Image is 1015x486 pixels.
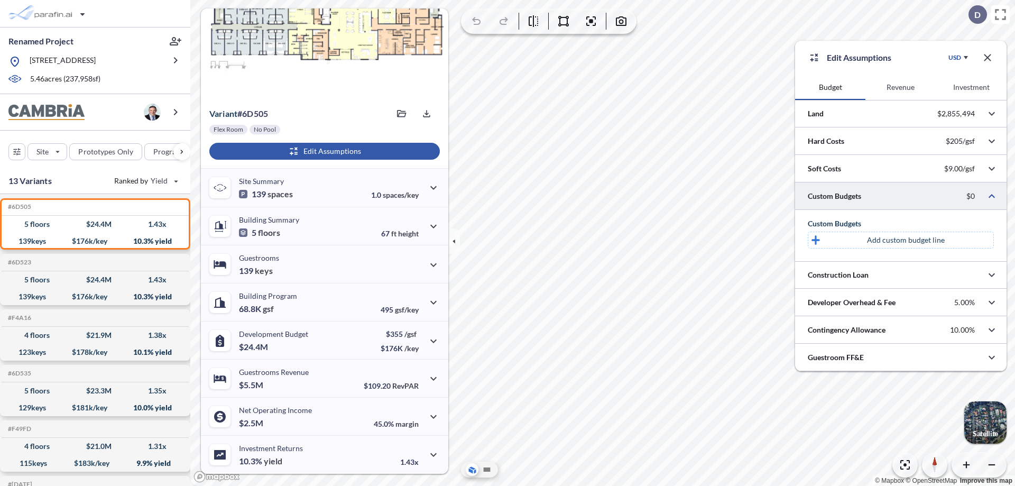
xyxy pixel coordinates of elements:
p: Soft Costs [808,163,841,174]
button: Investment [936,75,1007,100]
a: OpenStreetMap [906,477,957,484]
p: Hard Costs [808,136,844,146]
button: Switcher ImageSatellite [964,401,1007,444]
p: Program [153,146,183,157]
p: Building Summary [239,215,299,224]
p: 10.3% [239,456,282,466]
p: # 6d505 [209,108,268,119]
a: Improve this map [960,477,1012,484]
p: $2,855,494 [937,109,975,118]
p: D [974,10,981,20]
a: Mapbox [875,477,904,484]
span: margin [395,419,419,428]
p: Construction Loan [808,270,869,280]
p: 5 [239,227,280,238]
div: Custom Budgets [808,218,994,229]
p: Contingency Allowance [808,325,885,335]
p: 139 [239,265,273,276]
button: Budget [795,75,865,100]
span: gsf [263,304,274,314]
span: spaces/key [383,190,419,199]
p: Guestroom FF&E [808,352,864,363]
button: Edit Assumptions [209,143,440,160]
h5: Click to copy the code [6,203,31,210]
span: gsf/key [395,305,419,314]
button: Revenue [865,75,936,100]
p: Prototypes Only [78,146,133,157]
p: 10.00% [950,325,975,335]
p: Building Program [239,291,297,300]
p: Development Budget [239,329,308,338]
h5: Click to copy the code [6,370,31,377]
p: Guestrooms Revenue [239,368,309,377]
p: Add custom budget line [867,235,945,245]
span: keys [255,265,273,276]
p: Investment Returns [239,444,303,453]
button: Ranked by Yield [106,172,185,189]
p: $9.00/gsf [944,164,975,173]
p: $2.5M [239,418,265,428]
p: Guestrooms [239,253,279,262]
p: Site [36,146,49,157]
img: user logo [144,104,161,121]
p: 1.43x [400,457,419,466]
p: Flex Room [214,125,243,134]
span: ft [391,229,396,238]
p: $355 [381,329,419,338]
div: USD [948,53,961,62]
p: Net Operating Income [239,406,312,415]
p: $24.4M [239,342,270,352]
p: 68.8K [239,304,274,314]
p: 13 Variants [8,175,52,187]
button: Site [27,143,67,160]
button: Site Plan [481,463,493,476]
span: floors [258,227,280,238]
p: 5.46 acres ( 237,958 sf) [30,74,100,85]
p: 45.0% [374,419,419,428]
p: 1.0 [371,190,419,199]
span: Variant [209,108,237,118]
h5: Click to copy the code [6,259,31,266]
p: $109.20 [364,381,419,390]
span: RevPAR [392,381,419,390]
h5: Click to copy the code [6,314,31,322]
img: BrandImage [8,104,85,121]
span: height [398,229,419,238]
p: 139 [239,189,293,199]
button: Program [144,143,201,160]
span: yield [264,456,282,466]
a: Mapbox homepage [193,471,240,483]
p: No Pool [254,125,276,134]
span: /gsf [404,329,417,338]
button: Add custom budget line [808,232,994,249]
p: 67 [381,229,419,238]
p: 5.00% [954,298,975,307]
button: Prototypes Only [69,143,142,160]
button: Aerial View [466,463,478,476]
p: 495 [381,305,419,314]
img: Switcher Image [964,401,1007,444]
p: Edit Assumptions [827,51,891,64]
p: Developer Overhead & Fee [808,297,896,308]
p: Satellite [973,429,998,438]
h5: Click to copy the code [6,425,31,433]
p: Renamed Project [8,35,73,47]
span: /key [404,344,419,353]
p: Site Summary [239,177,284,186]
p: $5.5M [239,380,265,390]
span: spaces [267,189,293,199]
p: [STREET_ADDRESS] [30,55,96,68]
span: Yield [151,176,168,186]
p: $205/gsf [946,136,975,146]
p: Land [808,108,824,119]
p: $176K [381,344,419,353]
